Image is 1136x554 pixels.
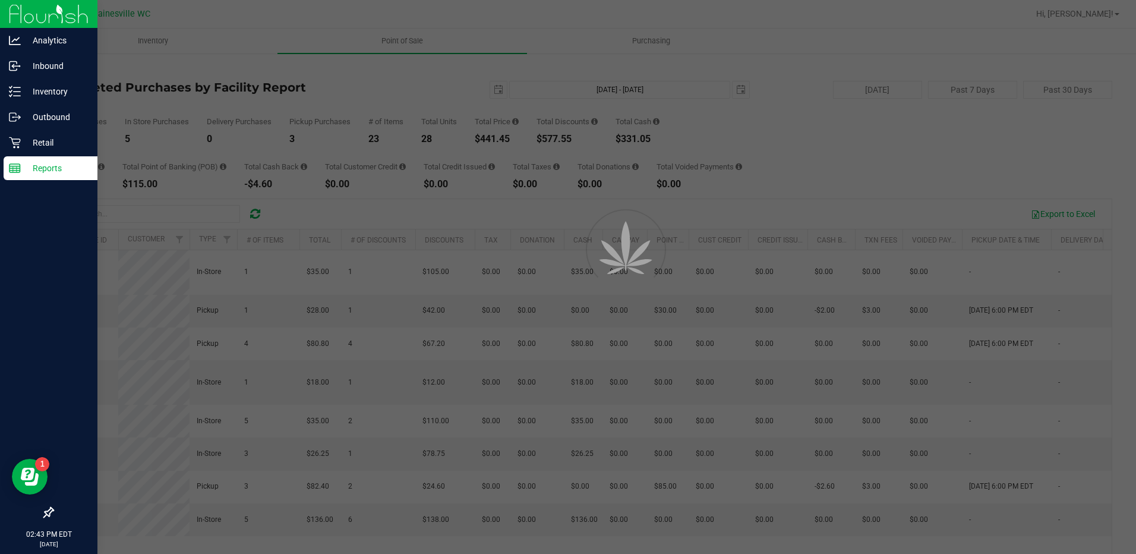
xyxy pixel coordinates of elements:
[9,111,21,123] inline-svg: Outbound
[5,540,92,549] p: [DATE]
[21,161,92,175] p: Reports
[9,60,21,72] inline-svg: Inbound
[12,459,48,495] iframe: Resource center
[9,86,21,97] inline-svg: Inventory
[21,136,92,150] p: Retail
[9,34,21,46] inline-svg: Analytics
[21,59,92,73] p: Inbound
[9,137,21,149] inline-svg: Retail
[21,110,92,124] p: Outbound
[21,33,92,48] p: Analytics
[35,457,49,471] iframe: Resource center unread badge
[5,529,92,540] p: 02:43 PM EDT
[21,84,92,99] p: Inventory
[9,162,21,174] inline-svg: Reports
